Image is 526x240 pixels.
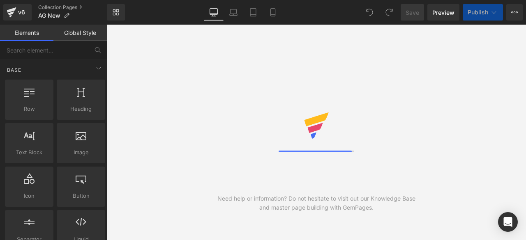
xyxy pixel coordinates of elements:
[107,4,125,21] a: New Library
[506,4,523,21] button: More
[3,4,32,21] a: v6
[463,4,503,21] button: Publish
[38,4,107,11] a: Collection Pages
[243,4,263,21] a: Tablet
[16,7,27,18] div: v6
[7,192,51,200] span: Icon
[406,8,419,17] span: Save
[263,4,283,21] a: Mobile
[211,194,421,212] div: Need help or information? Do not hesitate to visit out our Knowledge Base and master page buildin...
[361,4,378,21] button: Undo
[204,4,224,21] a: Desktop
[59,105,103,113] span: Heading
[468,9,488,16] span: Publish
[381,4,397,21] button: Redo
[427,4,459,21] a: Preview
[432,8,454,17] span: Preview
[59,192,103,200] span: Button
[6,66,22,74] span: Base
[7,105,51,113] span: Row
[7,148,51,157] span: Text Block
[53,25,107,41] a: Global Style
[59,148,103,157] span: Image
[498,212,518,232] div: Open Intercom Messenger
[38,12,60,19] span: AG New
[224,4,243,21] a: Laptop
